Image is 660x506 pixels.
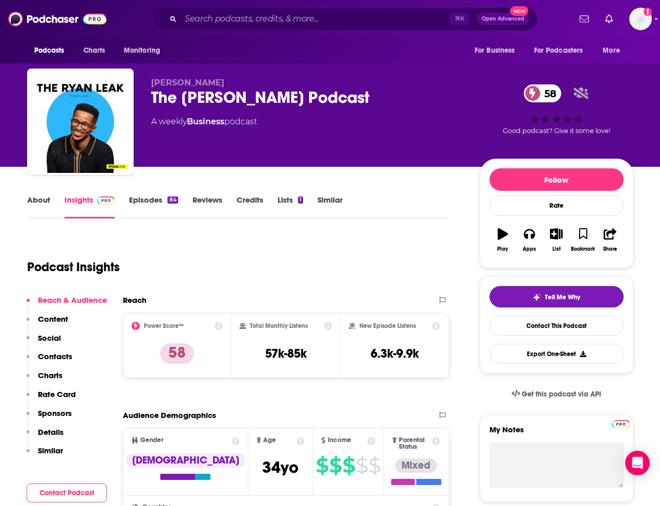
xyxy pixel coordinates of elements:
button: List [543,222,569,258]
button: Content [27,314,68,333]
a: Pro website [612,419,630,428]
button: Charts [27,370,62,389]
button: Apps [516,222,543,258]
h1: Podcast Insights [27,259,120,275]
p: Charts [38,370,62,380]
span: Get this podcast via API [522,390,601,399]
a: Contact This Podcast [489,316,624,336]
a: Business [187,117,224,126]
div: Play [497,246,508,252]
span: Monitoring [124,43,160,58]
span: New [510,6,528,16]
a: Episodes84 [129,195,178,218]
span: [PERSON_NAME] [151,78,224,87]
p: 58 [160,343,194,364]
p: Content [38,314,68,324]
a: Lists1 [278,195,303,218]
button: Share [597,222,623,258]
div: Open Intercom Messenger [625,451,650,475]
span: ⌘ K [450,12,469,26]
button: Sponsors [27,408,72,427]
button: open menu [467,41,528,60]
div: Bookmark [571,246,595,252]
button: open menu [527,41,598,60]
button: Details [27,427,63,446]
img: tell me why sparkle [533,293,541,301]
img: Podchaser Pro [97,196,115,205]
button: Bookmark [570,222,597,258]
div: 1 [298,196,303,204]
button: open menu [117,41,174,60]
p: Contacts [38,351,72,361]
span: Age [263,437,276,444]
p: Reach & Audience [38,295,107,305]
a: About [27,195,50,218]
button: Similar [27,446,63,465]
span: $ [343,457,355,474]
span: $ [369,457,380,474]
p: Social [38,333,61,343]
span: $ [316,457,328,474]
span: Open Advanced [482,16,524,21]
h3: 6.3k-9.9k [371,346,419,361]
h2: Reach [123,295,146,305]
div: A weekly podcast [151,116,257,128]
h2: Total Monthly Listens [250,322,308,329]
button: Contacts [27,351,72,370]
label: My Notes [489,425,624,443]
div: Search podcasts, credits, & more... [153,7,538,31]
p: Similar [38,446,63,455]
button: Reach & Audience [27,295,107,314]
button: Follow [489,168,624,191]
span: 58 [534,84,562,102]
span: Tell Me Why [545,293,580,301]
span: For Business [475,43,515,58]
div: List [552,246,561,252]
button: Open AdvancedNew [477,13,529,25]
button: Contact Podcast [27,483,107,502]
div: Rate [489,195,624,216]
span: $ [329,457,342,474]
h2: New Episode Listens [359,322,416,329]
h3: 57k-85k [265,346,307,361]
div: 84 [167,196,178,204]
input: Search podcasts, credits, & more... [181,11,450,27]
button: Social [27,333,61,352]
a: Show notifications dropdown [576,10,593,28]
a: InsightsPodchaser Pro [65,195,115,218]
span: Logged in as AirwaveMedia [629,8,652,30]
div: Mixed [395,458,437,473]
div: [DEMOGRAPHIC_DATA] [126,453,245,468]
a: Credits [237,195,263,218]
span: Podcasts [34,43,65,58]
button: open menu [595,41,633,60]
a: Similar [317,195,343,218]
span: Parental Status [399,437,431,450]
a: Charts [77,41,112,60]
a: Get this podcast via API [503,382,610,407]
img: User Profile [629,8,652,30]
img: The Ryan Leak Podcast [29,71,132,173]
div: 58Good podcast? Give it some love! [480,78,633,141]
span: Income [328,437,351,444]
svg: Add a profile image [644,8,652,16]
span: Gender [140,437,163,444]
button: Rate Card [27,389,76,408]
span: Good podcast? Give it some love! [503,127,610,135]
img: Podchaser Pro [612,420,630,428]
button: open menu [27,41,78,60]
button: Play [489,222,516,258]
button: Show profile menu [629,8,652,30]
h2: Power Score™ [144,322,184,329]
img: Podchaser - Follow, Share and Rate Podcasts [8,9,107,29]
span: $ [356,457,368,474]
div: Apps [523,246,536,252]
span: Charts [83,43,105,58]
p: Rate Card [38,389,76,399]
h2: Audience Demographics [123,410,216,420]
div: Share [603,246,617,252]
a: 58 [524,84,562,102]
span: More [603,43,620,58]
